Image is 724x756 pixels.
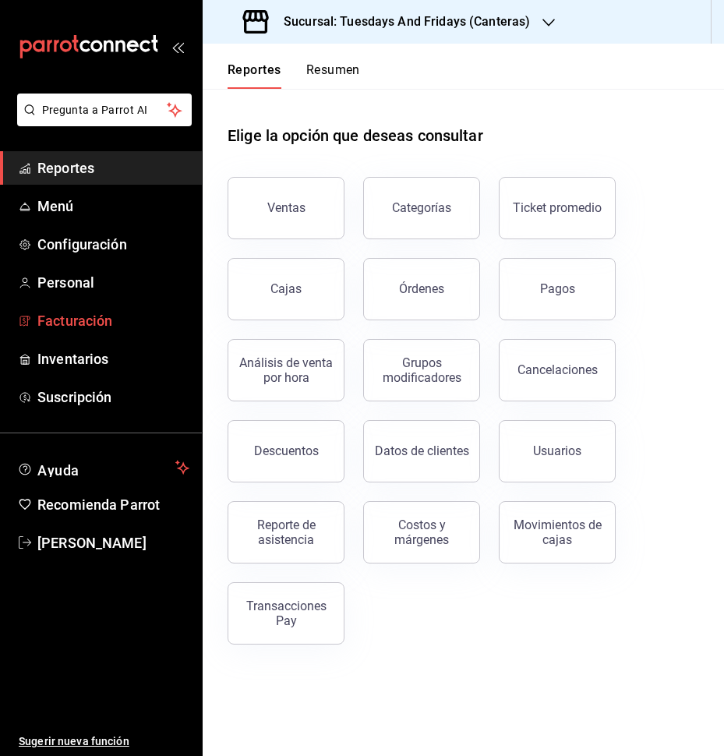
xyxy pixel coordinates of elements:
[238,355,334,385] div: Análisis de venta por hora
[37,234,189,255] span: Configuración
[375,443,469,458] div: Datos de clientes
[363,258,480,320] button: Órdenes
[363,177,480,239] button: Categorías
[228,420,344,482] button: Descuentos
[499,258,616,320] button: Pagos
[37,494,189,515] span: Recomienda Parrot
[19,733,189,750] span: Sugerir nueva función
[238,599,334,628] div: Transacciones Pay
[517,362,598,377] div: Cancelaciones
[37,532,189,553] span: [PERSON_NAME]
[363,420,480,482] button: Datos de clientes
[228,124,483,147] h1: Elige la opción que deseas consultar
[271,12,530,31] h3: Sucursal: Tuesdays And Fridays (Canteras)
[499,177,616,239] button: Ticket promedio
[533,443,581,458] div: Usuarios
[254,443,319,458] div: Descuentos
[228,582,344,645] button: Transacciones Pay
[513,200,602,215] div: Ticket promedio
[171,41,184,53] button: open_drawer_menu
[363,501,480,563] button: Costos y márgenes
[238,518,334,547] div: Reporte de asistencia
[37,387,189,408] span: Suscripción
[11,113,192,129] a: Pregunta a Parrot AI
[499,501,616,563] button: Movimientos de cajas
[228,62,360,89] div: navigation tabs
[228,177,344,239] button: Ventas
[306,62,360,89] button: Resumen
[37,348,189,369] span: Inventarios
[37,157,189,178] span: Reportes
[228,501,344,563] button: Reporte de asistencia
[399,281,444,296] div: Órdenes
[37,458,169,477] span: Ayuda
[509,518,606,547] div: Movimientos de cajas
[228,258,344,320] button: Cajas
[37,272,189,293] span: Personal
[392,200,451,215] div: Categorías
[373,355,470,385] div: Grupos modificadores
[363,339,480,401] button: Grupos modificadores
[228,62,281,89] button: Reportes
[499,420,616,482] button: Usuarios
[37,196,189,217] span: Menú
[42,102,168,118] span: Pregunta a Parrot AI
[37,310,189,331] span: Facturación
[540,281,575,296] div: Pagos
[373,518,470,547] div: Costos y márgenes
[270,281,302,296] div: Cajas
[499,339,616,401] button: Cancelaciones
[17,94,192,126] button: Pregunta a Parrot AI
[228,339,344,401] button: Análisis de venta por hora
[267,200,305,215] div: Ventas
